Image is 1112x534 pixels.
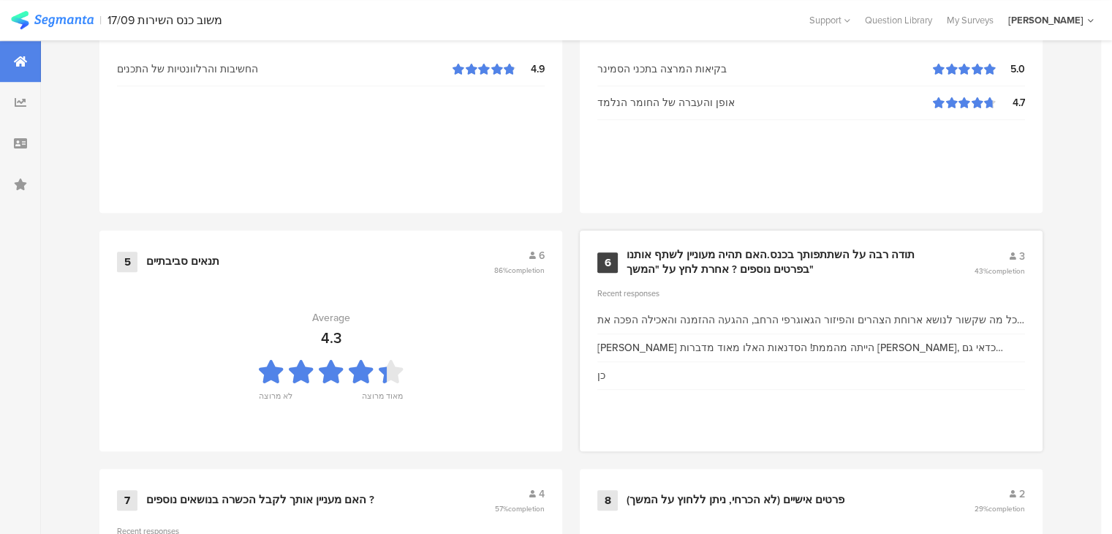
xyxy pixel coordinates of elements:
div: מאוד מרוצה [362,390,403,410]
span: 4 [539,486,545,502]
div: לא מרוצה [259,390,292,410]
div: פרטים אישיים (לא הכרחי, ניתן ללחוץ על המשך) [627,493,844,508]
div: החשיבות והרלוונטיות של התכנים [117,61,453,77]
div: האם מעניין אותך לקבל הכשרה בנושאים נוספים ? [146,493,374,508]
div: Average [312,310,350,326]
span: 6 [539,248,545,263]
span: completion [988,503,1025,514]
div: 5 [117,252,137,272]
div: 6 [597,252,618,273]
div: אופן והעברה של החומר הנלמד [597,95,933,110]
div: | [99,12,102,29]
div: תודה רבה על השתתפותך בכנס.האם תהיה מעוניין לשתף אותנו בפרטים נוספים ? אחרת לחץ על "המשך" [627,248,939,277]
span: completion [508,503,545,514]
div: 4.9 [515,61,545,77]
div: 5.0 [996,61,1025,77]
div: בקיאות המרצה בתכני הסמינר [597,61,933,77]
div: Recent responses [597,287,1025,299]
span: completion [508,265,545,276]
span: completion [988,266,1025,277]
a: Question Library [858,13,939,27]
div: 7 [117,490,137,511]
img: segmanta logo [11,11,94,29]
span: 29% [975,503,1025,514]
span: 2 [1019,486,1025,502]
a: My Surveys [939,13,1001,27]
span: 3 [1019,249,1025,264]
div: 4.3 [321,327,341,349]
div: כל מה שקשור לנושא ארוחת הצהרים והפיזור הגאוגרפי הרחב, ההגעה ההזמנה והאכילה הפכה את החוויה לקצרה ב... [597,312,1025,328]
div: [PERSON_NAME] [1008,13,1083,27]
div: 8 [597,490,618,511]
span: 86% [494,265,545,276]
div: 4.7 [996,95,1025,110]
div: כן [597,368,605,383]
span: 43% [975,266,1025,277]
div: משוב כנס השירות 17/09 [107,13,222,27]
div: [PERSON_NAME] הייתה מהממת! הסדנאות האלו מאוד מדברות [PERSON_NAME], כדאי גם להביא הרצאות בנושא, וח... [597,340,1025,356]
div: Support [809,9,850,31]
span: 57% [495,503,545,514]
div: תנאים סביבתיים [146,255,219,269]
